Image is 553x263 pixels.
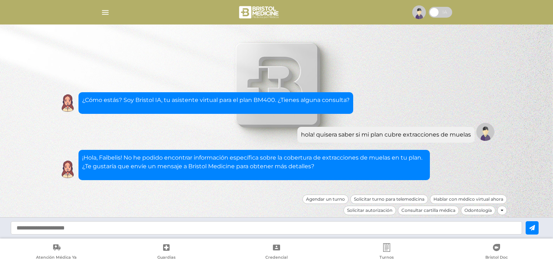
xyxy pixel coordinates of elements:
a: Atención Médica Ya [1,243,112,262]
img: Cober_menu-lines-white.svg [101,8,110,17]
span: Turnos [379,255,394,261]
span: Atención Médica Ya [36,255,77,261]
img: profile-placeholder.svg [412,5,426,19]
p: ¿Cómo estás? Soy Bristol IA, tu asistente virtual para el plan BM400. ¿Tienes alguna consulta? [82,96,350,104]
div: Agendar un turno [302,195,349,204]
a: Bristol Doc [441,243,552,262]
img: Cober IA [59,160,77,178]
div: Hablar con médico virtual ahora [430,195,507,204]
span: Bristol Doc [485,255,508,261]
span: Guardias [157,255,176,261]
div: Odontología [461,206,495,215]
span: Credencial [265,255,288,261]
img: bristol-medicine-blanco.png [238,4,281,21]
a: Credencial [221,243,332,262]
img: Tu imagen [476,123,494,141]
div: Consultar cartilla médica [398,206,459,215]
p: ¡Hola, Faibelis! No he podido encontrar información específica sobre la cobertura de extracciones... [82,153,426,171]
a: Guardias [112,243,222,262]
img: Cober IA [59,94,77,112]
div: hola! quisera saber si mi plan cubre extracciones de muelas [301,130,471,139]
a: Turnos [332,243,442,262]
div: Solicitar autorización [343,206,396,215]
div: Solicitar turno para telemedicina [350,195,428,204]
